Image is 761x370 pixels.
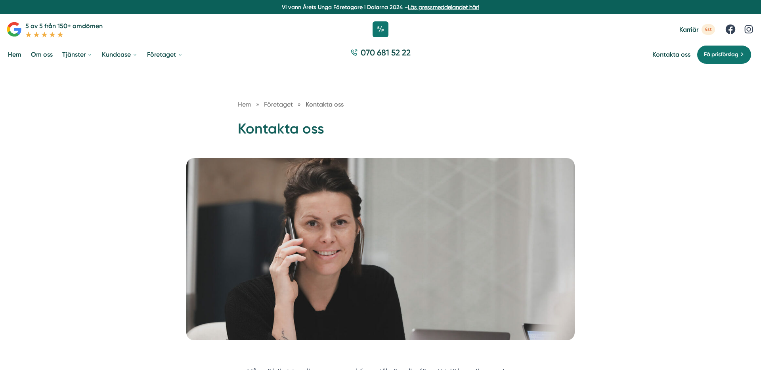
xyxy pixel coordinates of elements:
[186,158,575,340] img: Kontakta oss
[679,24,715,35] a: Karriär 4st
[679,26,698,33] span: Karriär
[702,24,715,35] span: 4st
[697,45,751,64] a: Få prisförslag
[264,101,293,108] span: Företaget
[238,99,523,109] nav: Breadcrumb
[408,4,479,10] a: Läs pressmeddelandet här!
[704,50,738,59] span: Få prisförslag
[361,47,411,58] span: 070 681 52 22
[238,101,251,108] a: Hem
[29,44,54,65] a: Om oss
[3,3,758,11] p: Vi vann Årets Unga Företagare i Dalarna 2024 –
[145,44,184,65] a: Företaget
[25,21,103,31] p: 5 av 5 från 150+ omdömen
[298,99,301,109] span: »
[306,101,344,108] a: Kontakta oss
[264,101,294,108] a: Företaget
[61,44,94,65] a: Tjänster
[238,119,523,145] h1: Kontakta oss
[347,47,414,62] a: 070 681 52 22
[256,99,259,109] span: »
[100,44,139,65] a: Kundcase
[652,51,690,58] a: Kontakta oss
[6,44,23,65] a: Hem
